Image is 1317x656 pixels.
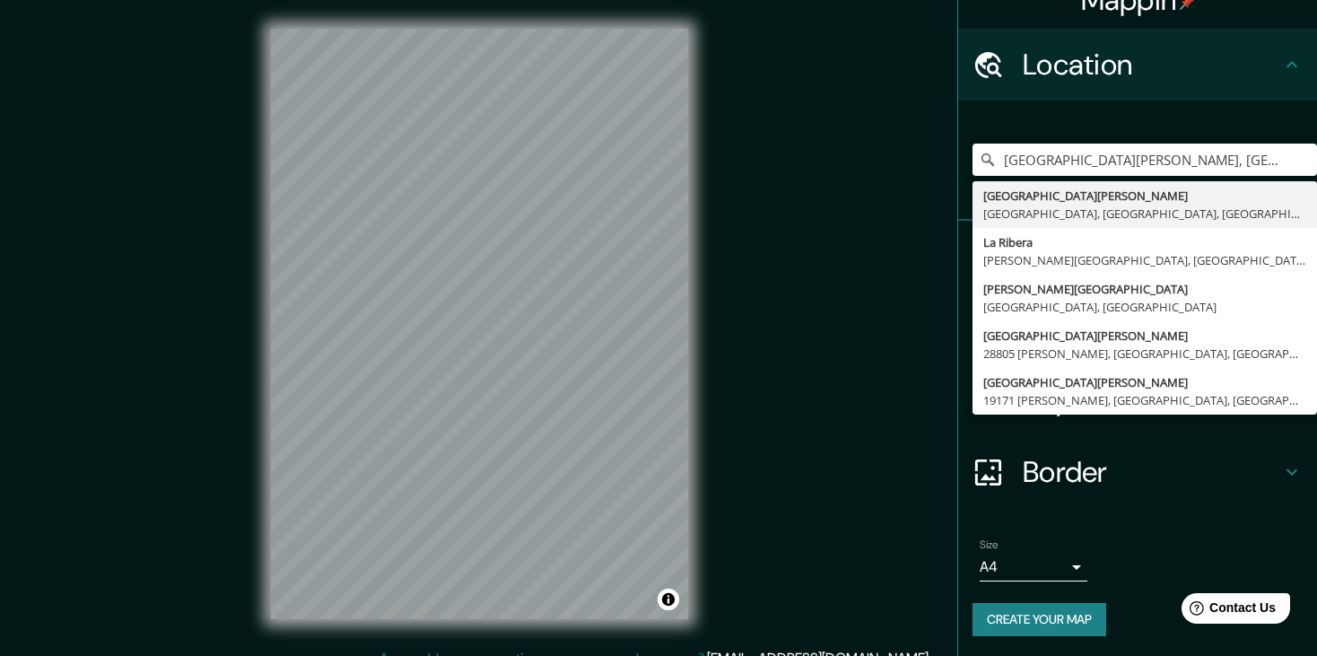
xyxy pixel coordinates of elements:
div: 28805 [PERSON_NAME], [GEOGRAPHIC_DATA], [GEOGRAPHIC_DATA] [983,345,1306,363]
input: Pick your city or area [972,144,1317,176]
button: Create your map [972,603,1106,636]
div: Border [958,436,1317,508]
div: La Ribera [983,233,1306,251]
div: [GEOGRAPHIC_DATA][PERSON_NAME] [983,327,1306,345]
div: [GEOGRAPHIC_DATA][PERSON_NAME] [983,373,1306,391]
label: Size [980,538,999,553]
div: [PERSON_NAME][GEOGRAPHIC_DATA], [GEOGRAPHIC_DATA][PERSON_NAME], [GEOGRAPHIC_DATA] [983,251,1306,269]
iframe: Help widget launcher [1157,586,1297,636]
div: [GEOGRAPHIC_DATA], [GEOGRAPHIC_DATA], [GEOGRAPHIC_DATA] [983,205,1306,223]
div: A4 [980,553,1087,582]
div: Style [958,293,1317,364]
div: [GEOGRAPHIC_DATA][PERSON_NAME] [983,187,1306,205]
h4: Layout [1023,382,1281,418]
canvas: Map [271,29,688,619]
h4: Border [1023,454,1281,490]
div: Layout [958,364,1317,436]
div: 19171 [PERSON_NAME], [GEOGRAPHIC_DATA], [GEOGRAPHIC_DATA] [983,391,1306,409]
div: [GEOGRAPHIC_DATA], [GEOGRAPHIC_DATA] [983,298,1306,316]
h4: Location [1023,47,1281,83]
div: Pins [958,221,1317,293]
div: [PERSON_NAME][GEOGRAPHIC_DATA] [983,280,1306,298]
div: Location [958,29,1317,101]
button: Toggle attribution [658,589,679,610]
